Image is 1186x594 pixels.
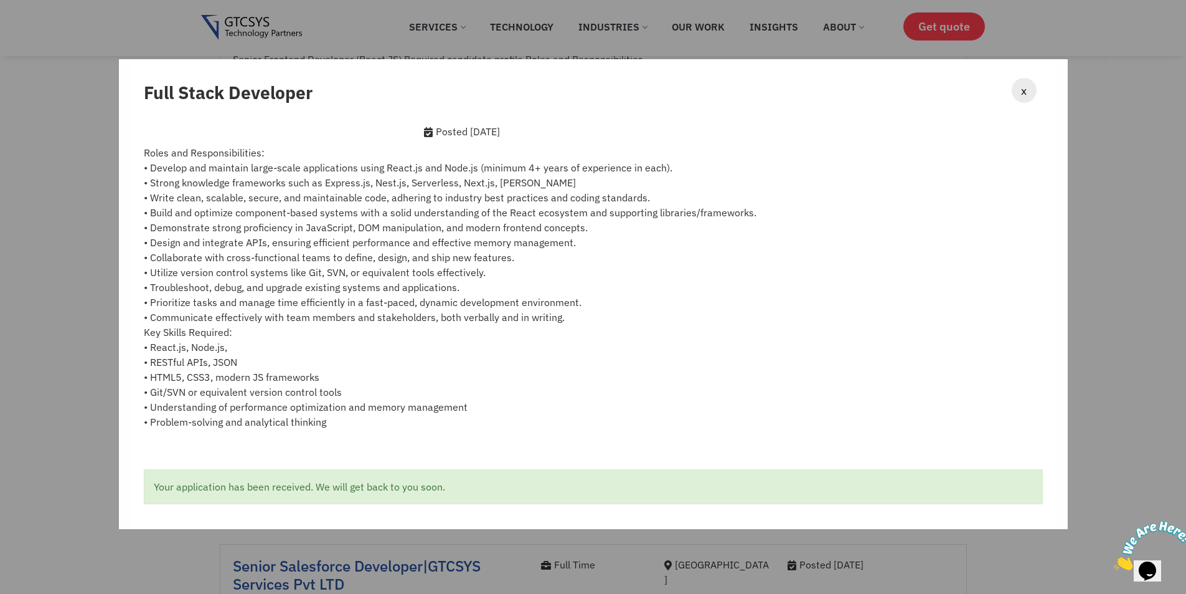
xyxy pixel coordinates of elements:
[424,124,616,139] div: Posted [DATE]
[1021,82,1027,99] span: x
[144,81,313,104] span: Full Stack Developer
[144,469,1043,504] div: Your application has been received. We will get back to you soon.
[144,145,1043,444] div: Roles and Responsibilities: • Develop and maintain large-scale applications using React.js and No...
[5,5,82,54] img: Chat attention grabber
[1109,516,1186,575] iframe: chat widget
